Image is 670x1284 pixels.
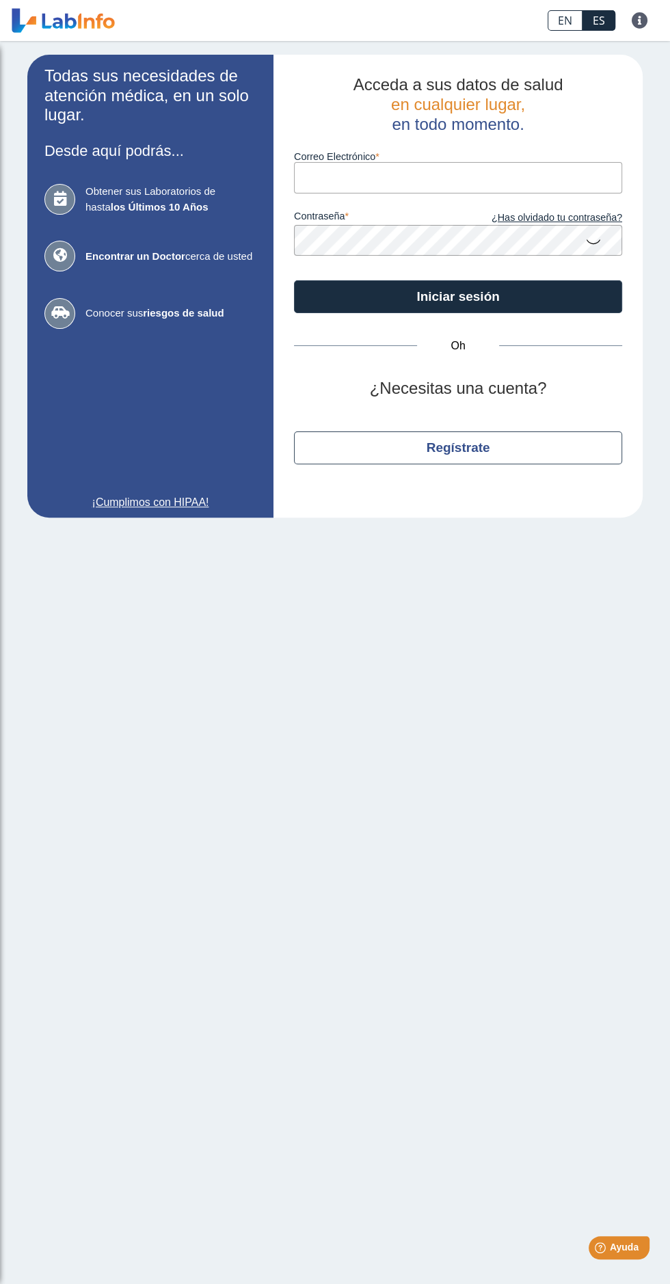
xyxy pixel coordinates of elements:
font: ¿Necesitas una cuenta? [370,379,547,397]
font: en cualquier lugar, [391,95,525,113]
font: en todo momento. [392,115,524,133]
font: Correo Electrónico [294,151,375,162]
button: Iniciar sesión [294,280,622,313]
font: Obtener sus Laboratorios de hasta [85,185,215,213]
font: Acceda a sus datos de salud [353,75,563,94]
font: ¡Cumplimos con HIPAA! [92,496,209,508]
font: Todas sus necesidades de atención médica, en un solo lugar. [44,66,249,124]
font: cerca de usted [185,250,252,262]
font: Oh [451,340,465,351]
font: ES [593,13,605,28]
font: Iniciar sesión [416,289,499,304]
font: Regístrate [427,440,490,455]
font: EN [558,13,572,28]
iframe: Help widget launcher [548,1231,655,1269]
font: Conocer sus [85,307,143,319]
button: Regístrate [294,431,622,464]
font: contraseña [294,211,345,222]
font: ¿Has olvidado tu contraseña? [492,212,622,223]
font: riesgos de salud [143,307,224,319]
a: ¿Has olvidado tu contraseña? [458,211,622,226]
font: Encontrar un Doctor [85,250,185,262]
font: los Últimos 10 Años [111,201,209,213]
font: Desde aquí podrás... [44,142,184,159]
